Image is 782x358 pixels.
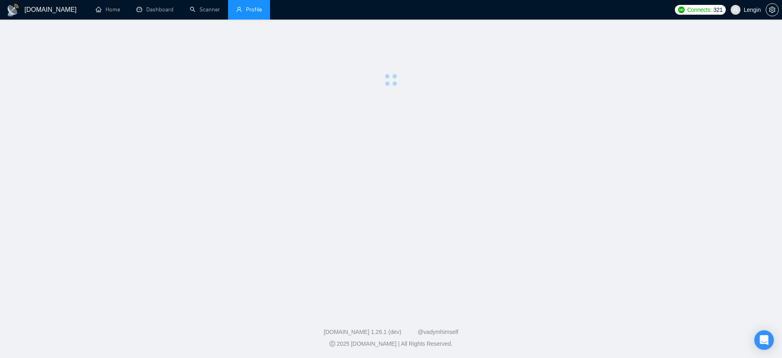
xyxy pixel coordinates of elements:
[136,6,174,13] a: dashboardDashboard
[96,6,120,13] a: homeHome
[246,6,262,13] span: Profile
[7,340,775,348] div: 2025 [DOMAIN_NAME] | All Rights Reserved.
[733,7,738,13] span: user
[190,6,220,13] a: searchScanner
[329,341,335,347] span: copyright
[754,330,774,350] div: Open Intercom Messenger
[678,7,685,13] img: upwork-logo.png
[236,7,242,12] span: user
[324,329,402,335] a: [DOMAIN_NAME] 1.26.1 (dev)
[7,4,20,17] img: logo
[766,7,779,13] a: setting
[766,3,779,16] button: setting
[766,7,778,13] span: setting
[713,5,722,14] span: 321
[687,5,712,14] span: Connects:
[417,329,458,335] a: @vadymhimself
